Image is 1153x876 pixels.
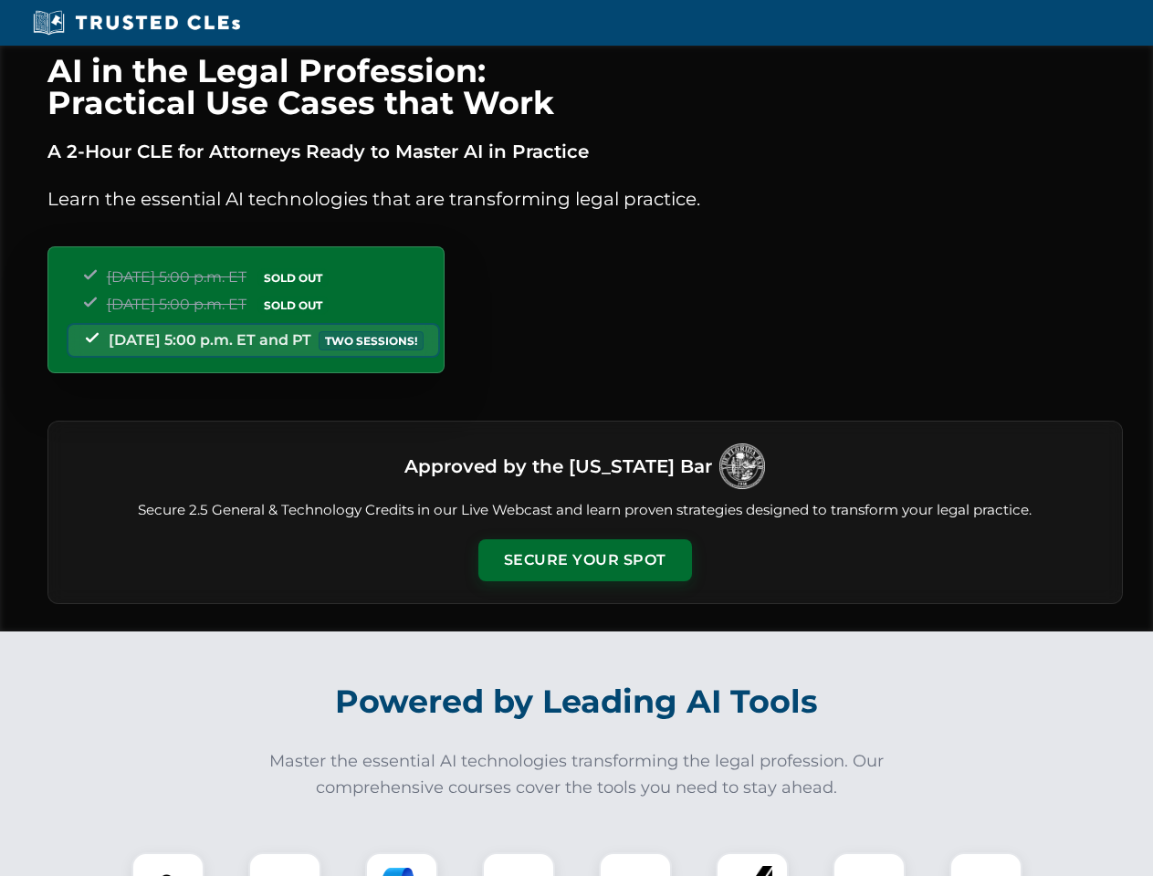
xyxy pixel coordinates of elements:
h2: Powered by Leading AI Tools [71,670,1083,734]
p: Secure 2.5 General & Technology Credits in our Live Webcast and learn proven strategies designed ... [70,500,1100,521]
h1: AI in the Legal Profession: Practical Use Cases that Work [47,55,1123,119]
h3: Approved by the [US_STATE] Bar [404,450,712,483]
img: Trusted CLEs [27,9,246,36]
span: SOLD OUT [257,296,329,315]
span: SOLD OUT [257,268,329,287]
p: Learn the essential AI technologies that are transforming legal practice. [47,184,1123,214]
img: Logo [719,443,765,489]
span: [DATE] 5:00 p.m. ET [107,296,246,313]
p: A 2-Hour CLE for Attorneys Ready to Master AI in Practice [47,137,1123,166]
p: Master the essential AI technologies transforming the legal profession. Our comprehensive courses... [257,748,896,801]
button: Secure Your Spot [478,539,692,581]
span: [DATE] 5:00 p.m. ET [107,268,246,286]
